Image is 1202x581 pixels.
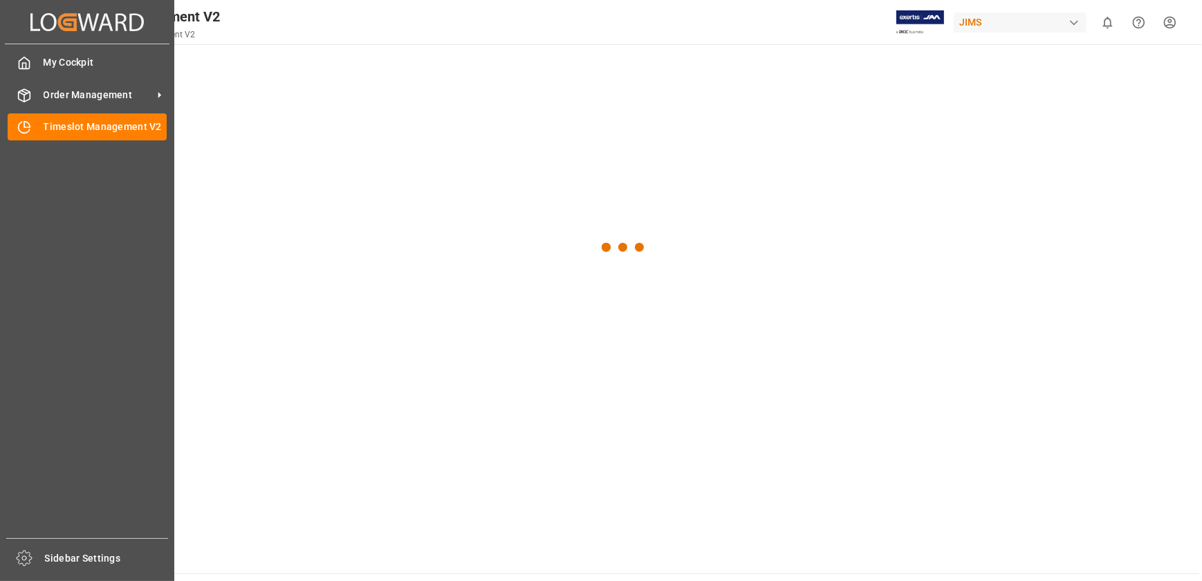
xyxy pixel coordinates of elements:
[44,120,167,134] span: Timeslot Management V2
[1123,7,1154,38] button: Help Center
[44,55,167,70] span: My Cockpit
[896,10,944,35] img: Exertis%20JAM%20-%20Email%20Logo.jpg_1722504956.jpg
[8,49,167,76] a: My Cockpit
[8,113,167,140] a: Timeslot Management V2
[954,9,1092,35] button: JIMS
[45,551,169,566] span: Sidebar Settings
[1092,7,1123,38] button: show 0 new notifications
[44,88,153,102] span: Order Management
[954,12,1087,33] div: JIMS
